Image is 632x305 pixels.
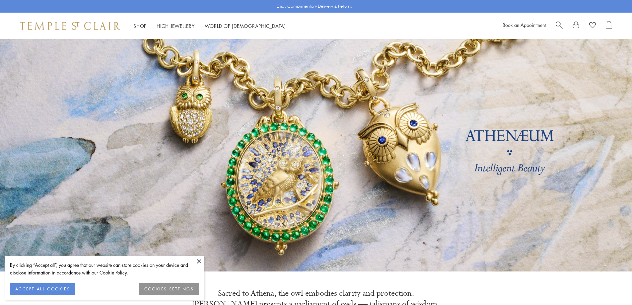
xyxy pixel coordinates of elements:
div: By clicking “Accept all”, you agree that our website can store cookies on your device and disclos... [10,261,199,276]
img: Temple St. Clair [20,22,120,30]
button: ACCEPT ALL COOKIES [10,283,75,295]
a: World of [DEMOGRAPHIC_DATA]World of [DEMOGRAPHIC_DATA] [205,23,286,29]
button: COOKIES SETTINGS [139,283,199,295]
a: Book an Appointment [503,22,546,28]
a: View Wishlist [589,21,596,31]
a: ShopShop [133,23,147,29]
p: Enjoy Complimentary Delivery & Returns [277,3,352,10]
nav: Main navigation [133,22,286,30]
iframe: Gorgias live chat messenger [599,274,625,298]
a: Search [556,21,563,31]
a: Open Shopping Bag [606,21,612,31]
a: High JewelleryHigh Jewellery [157,23,195,29]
